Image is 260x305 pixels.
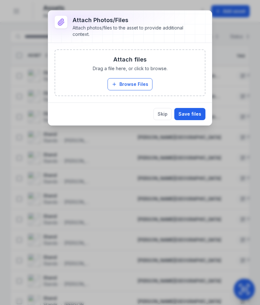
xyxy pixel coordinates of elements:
span: Drag a file here, or click to browse. [93,65,168,72]
button: Save files [174,108,205,120]
button: Skip [153,108,172,120]
div: Attach photos/files to the asset to provide additional context. [73,25,195,37]
h3: Attach files [113,55,147,64]
h3: Attach photos/files [73,16,195,25]
button: Browse Files [108,78,152,90]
